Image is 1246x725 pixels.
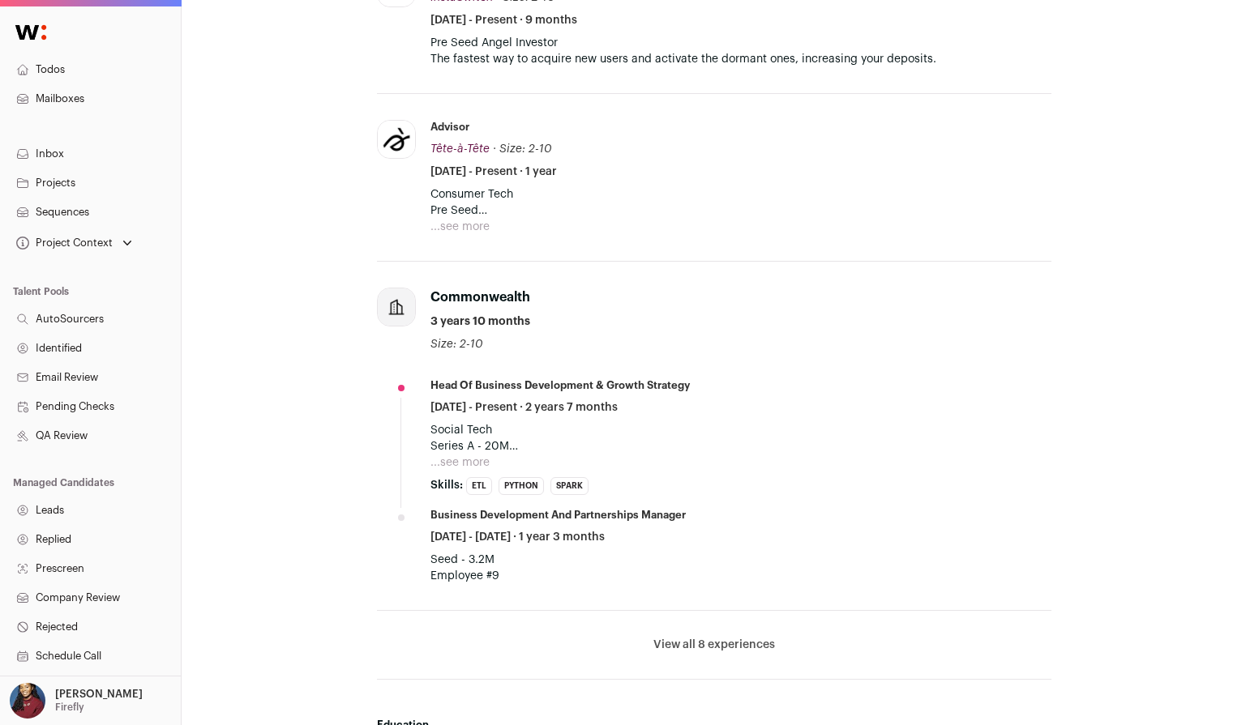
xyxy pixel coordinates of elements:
img: Wellfound [6,16,55,49]
img: company-logo-placeholder-414d4e2ec0e2ddebbe968bf319fdfe5acfe0c9b87f798d344e800bc9a89632a0.png [378,288,415,326]
p: Pre Seed Angel Investor [430,35,1051,51]
span: [DATE] - Present · 1 year [430,164,557,180]
button: ...see more [430,219,490,235]
div: Business Development and Partnerships Manager [430,508,686,522]
img: 10010497-medium_jpg [10,683,45,719]
span: Commonwealth [430,291,530,304]
p: The fastest way to acquire new users and activate the dormant ones, increasing your deposits. [430,51,1051,67]
p: [PERSON_NAME] [55,688,143,701]
div: Advisor [430,120,469,134]
span: 3 years 10 months [430,313,530,330]
p: Consumer Tech Pre Seed [430,186,1051,219]
p: Seed - 3.2M Employee #9 [430,552,1051,584]
p: Social Tech Series A - 20M Backed by: Spark Capital, Polychain Capital, Longhash Ventures, ParaFi... [430,422,1051,454]
li: Python [499,477,544,495]
li: ETL [466,477,492,495]
span: [DATE] - Present · 9 months [430,12,577,28]
p: Firefly [55,701,84,714]
span: [DATE] - [DATE] · 1 year 3 months [430,529,605,545]
button: Open dropdown [13,232,135,254]
button: ...see more [430,454,490,471]
span: [DATE] - Present · 2 years 7 months [430,399,618,416]
button: View all 8 experiences [653,637,775,653]
span: Size: 2-10 [430,339,483,350]
span: · Size: 2-10 [493,143,552,155]
li: Spark [550,477,589,495]
div: Project Context [13,237,113,249]
img: 757dc420a0c43687398d04c8e0ca3f903d9432557e168eb564d790789513713d.jpg [378,121,415,158]
div: Head of Business Development & Growth Strategy [430,378,690,393]
button: Open dropdown [6,683,146,719]
span: Tête-à-Tête [430,143,490,155]
span: Skills: [430,477,463,493]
